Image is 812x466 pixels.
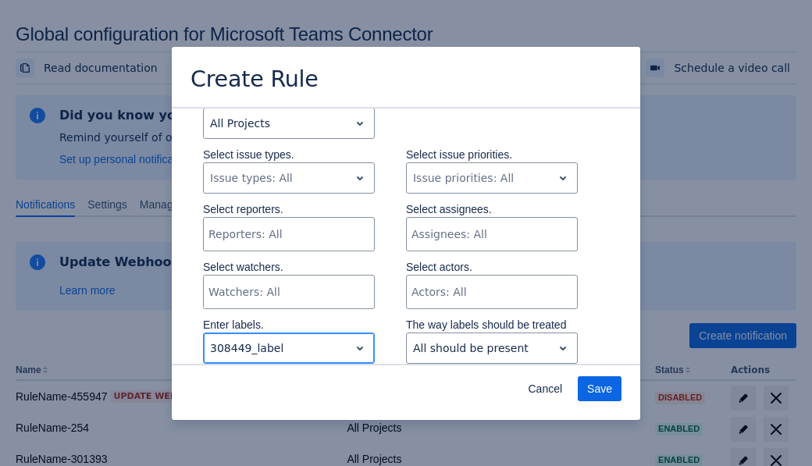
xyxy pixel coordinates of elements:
p: Select actors. [406,259,578,275]
p: Select reporters. [203,201,375,217]
span: open [554,339,572,358]
p: The way labels should be treated [406,317,578,333]
p: Select assignees. [406,201,578,217]
p: Select watchers. [203,259,375,275]
span: open [351,114,369,133]
span: open [351,169,369,187]
p: Select issue priorities. [406,147,578,162]
h3: Create Rule [191,66,319,96]
div: Scrollable content [172,107,640,365]
span: Save [587,376,612,401]
p: Enter labels. [203,317,375,333]
span: open [351,339,369,358]
button: Cancel [518,376,572,401]
p: Select issue types. [203,147,375,162]
span: open [554,169,572,187]
button: Save [578,376,621,401]
span: Cancel [528,376,562,401]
